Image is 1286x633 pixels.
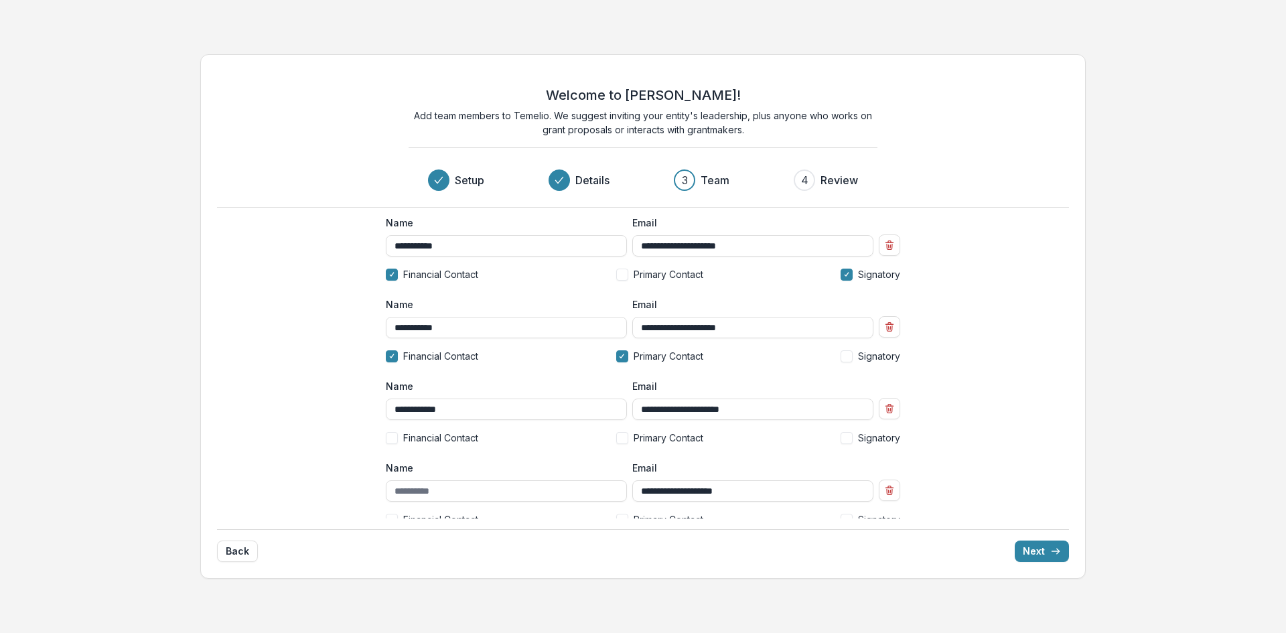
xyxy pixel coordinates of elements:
label: Email [632,379,865,393]
h2: Welcome to [PERSON_NAME]! [546,87,741,103]
h3: Team [701,172,729,188]
span: Financial Contact [403,349,478,363]
button: Remove team member [879,480,900,501]
span: Signatory [858,349,900,363]
button: Remove team member [879,398,900,419]
button: Remove team member [879,234,900,256]
label: Email [632,216,865,230]
span: Primary Contact [634,349,703,363]
span: Financial Contact [403,431,478,445]
div: Progress [428,169,858,191]
label: Email [632,461,865,475]
label: Email [632,297,865,311]
div: 4 [801,172,808,188]
h3: Details [575,172,610,188]
span: Financial Contact [403,512,478,526]
label: Name [386,216,619,230]
p: Add team members to Temelio. We suggest inviting your entity's leadership, plus anyone who works ... [409,109,877,137]
span: Primary Contact [634,431,703,445]
h3: Review [820,172,858,188]
span: Primary Contact [634,512,703,526]
label: Name [386,461,619,475]
div: 3 [682,172,688,188]
label: Name [386,379,619,393]
label: Name [386,297,619,311]
h3: Setup [455,172,484,188]
span: Signatory [858,431,900,445]
span: Financial Contact [403,267,478,281]
span: Signatory [858,267,900,281]
span: Primary Contact [634,267,703,281]
button: Remove team member [879,316,900,338]
span: Signatory [858,512,900,526]
button: Next [1015,541,1069,562]
button: Back [217,541,258,562]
